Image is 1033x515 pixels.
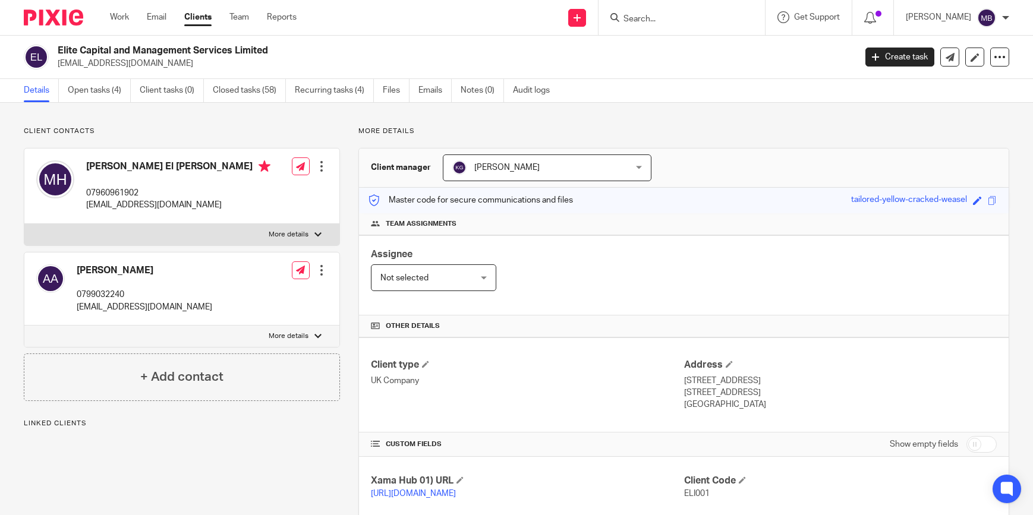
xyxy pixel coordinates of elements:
p: UK Company [371,375,684,387]
a: Emails [418,79,452,102]
img: svg%3E [36,160,74,198]
span: [PERSON_NAME] [474,163,540,172]
i: Primary [259,160,270,172]
p: [STREET_ADDRESS] [684,387,997,399]
h4: + Add contact [140,368,223,386]
p: [GEOGRAPHIC_DATA] [684,399,997,410]
span: Other details [386,321,440,331]
p: [PERSON_NAME] [906,11,971,23]
span: Get Support [794,13,840,21]
a: Files [383,79,410,102]
a: Details [24,79,59,102]
a: Clients [184,11,212,23]
a: Closed tasks (58) [213,79,286,102]
p: [EMAIL_ADDRESS][DOMAIN_NAME] [58,58,848,69]
a: Notes (0) [461,79,504,102]
h4: CUSTOM FIELDS [371,440,684,449]
p: More details [269,230,308,239]
p: Linked clients [24,419,340,428]
p: More details [269,331,308,341]
h4: Address [684,359,997,371]
h4: Client Code [684,475,997,487]
span: Team assignments [386,219,456,229]
img: svg%3E [24,45,49,69]
a: Team [229,11,249,23]
h3: Client manager [371,162,431,173]
span: Not selected [380,274,429,282]
p: [STREET_ADDRESS] [684,375,997,387]
input: Search [622,14,729,25]
a: Audit logs [513,79,559,102]
img: svg%3E [36,264,65,293]
img: Pixie [24,10,83,26]
a: Reports [267,11,297,23]
p: 07960961902 [86,187,270,199]
p: Master code for secure communications and files [368,194,573,206]
a: Open tasks (4) [68,79,131,102]
a: [URL][DOMAIN_NAME] [371,489,456,498]
p: [EMAIL_ADDRESS][DOMAIN_NAME] [86,199,270,211]
a: Create task [865,48,934,67]
a: Work [110,11,129,23]
img: svg%3E [977,8,996,27]
span: Assignee [371,249,412,259]
img: svg%3E [452,160,467,175]
a: Email [147,11,166,23]
p: Client contacts [24,127,340,136]
span: ELI001 [684,489,710,498]
p: 0799032240 [77,289,212,301]
a: Recurring tasks (4) [295,79,374,102]
div: tailored-yellow-cracked-weasel [851,194,967,207]
h2: Elite Capital and Management Services Limited [58,45,689,57]
h4: [PERSON_NAME] El [PERSON_NAME] [86,160,270,175]
a: Client tasks (0) [140,79,204,102]
p: More details [358,127,1009,136]
h4: [PERSON_NAME] [77,264,212,277]
label: Show empty fields [890,438,958,450]
p: [EMAIL_ADDRESS][DOMAIN_NAME] [77,301,212,313]
h4: Xama Hub 01) URL [371,475,684,487]
h4: Client type [371,359,684,371]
